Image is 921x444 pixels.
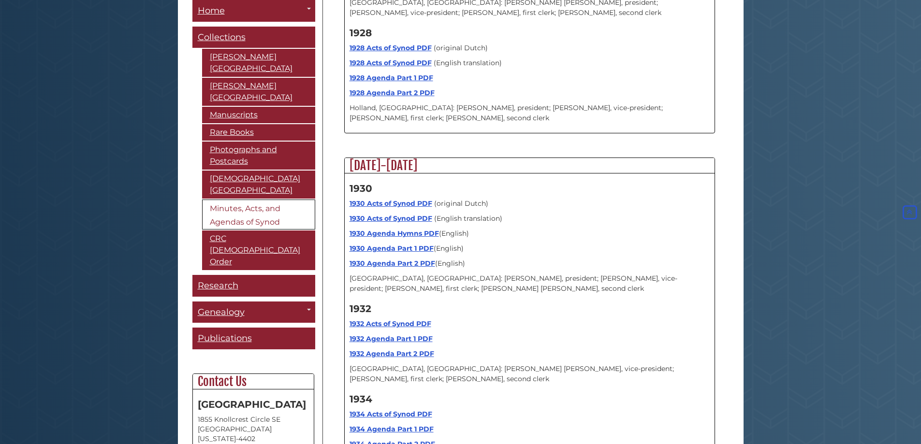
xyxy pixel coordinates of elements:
strong: 1934 [350,393,372,405]
a: 1932 Agenda Part 1 PDF [350,334,433,343]
a: [DEMOGRAPHIC_DATA][GEOGRAPHIC_DATA] [202,171,315,199]
p: Holland, [GEOGRAPHIC_DATA]: [PERSON_NAME], president; [PERSON_NAME], vice-president; [PERSON_NAME... [350,103,710,123]
a: 1930 Agenda Part 1 PDF [350,244,434,253]
span: Genealogy [198,307,245,317]
p: (English) [350,258,710,269]
a: 1928 Acts of Synod PDF [350,43,432,52]
a: 1932 Acts of Synod PDF [350,319,431,328]
a: 1928 Acts of Synod PDF [350,58,432,67]
a: 1934 Acts of Synod PDF [350,410,432,418]
a: 1930 Acts of Synod PDF [350,199,432,208]
a: [PERSON_NAME][GEOGRAPHIC_DATA] [202,49,315,77]
a: 1932 Agenda Part 2 PDF [350,349,434,358]
strong: 1930 [350,183,372,194]
span: Home [198,5,225,16]
a: 1930 Agenda Hymns PDF [350,229,439,238]
p: (original Dutch) [350,43,710,53]
a: Research [192,275,315,297]
a: 1934 Agenda Part 1 PDF [350,425,434,433]
a: Back to Top [901,208,919,217]
a: 1930 Acts of Synod PDF [350,214,432,223]
p: [GEOGRAPHIC_DATA], [GEOGRAPHIC_DATA]: [PERSON_NAME], president; [PERSON_NAME], vice-president; [P... [350,273,710,294]
a: CRC [DEMOGRAPHIC_DATA] Order [202,230,315,270]
a: Genealogy [192,301,315,323]
a: Manuscripts [202,107,315,123]
a: Rare Books [202,124,315,141]
span: Research [198,280,238,291]
p: (English translation) [350,58,710,68]
a: 1928 Agenda Part 2 PDF [350,88,435,97]
p: [GEOGRAPHIC_DATA], [GEOGRAPHIC_DATA]: [PERSON_NAME] [PERSON_NAME], vice-president; [PERSON_NAME],... [350,364,710,384]
span: Collections [198,32,246,43]
a: 1930 Agenda Part 2 PDF [350,259,435,268]
strong: 1928 [350,27,372,39]
p: (English) [350,243,710,254]
a: Photographs and Postcards [202,142,315,170]
a: Collections [192,27,315,48]
address: 1855 Knollcrest Circle SE [GEOGRAPHIC_DATA][US_STATE]-4402 [198,415,309,444]
h2: [DATE]-[DATE] [345,158,715,173]
span: Publications [198,333,252,344]
strong: [GEOGRAPHIC_DATA] [198,399,306,410]
a: Minutes, Acts, and Agendas of Synod [202,200,315,229]
a: Publications [192,328,315,349]
p: (English translation) [350,214,710,224]
h2: Contact Us [193,374,314,389]
strong: 1932 [350,303,371,315]
a: 1928 Agenda Part 1 PDF [350,73,433,82]
p: (original Dutch) [350,199,710,209]
a: [PERSON_NAME][GEOGRAPHIC_DATA] [202,78,315,106]
p: (English) [350,229,710,239]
